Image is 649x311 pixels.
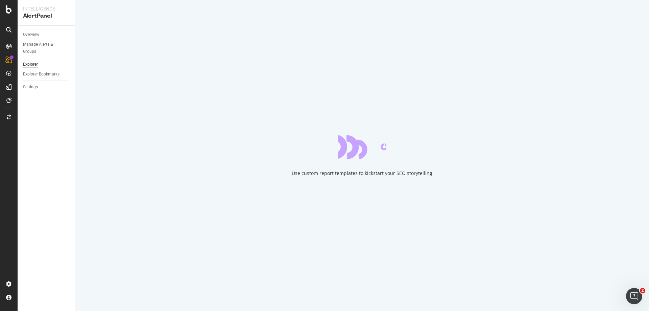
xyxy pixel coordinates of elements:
[23,31,39,38] div: Overview
[23,84,70,91] a: Settings
[23,71,59,78] div: Explorer Bookmarks
[626,288,642,304] iframe: Intercom live chat
[23,12,69,20] div: AlertPanel
[23,61,38,68] div: Explorer
[23,5,69,12] div: Intelligence
[292,170,432,177] div: Use custom report templates to kickstart your SEO storytelling
[23,71,70,78] a: Explorer Bookmarks
[23,61,70,68] a: Explorer
[338,135,386,159] div: animation
[23,84,38,91] div: Settings
[23,41,70,55] a: Manage Alerts & Groups
[640,288,645,293] span: 2
[23,31,70,38] a: Overview
[23,41,64,55] div: Manage Alerts & Groups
